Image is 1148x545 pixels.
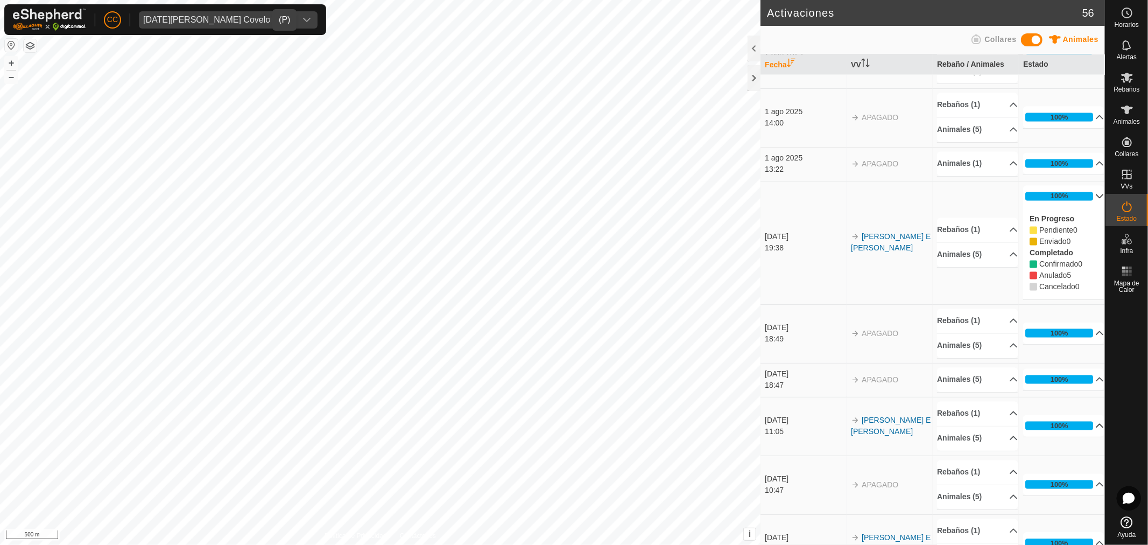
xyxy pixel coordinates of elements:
span: i [749,529,751,539]
p-sorticon: Activar para ordenar [787,60,795,69]
th: Fecha [760,54,847,75]
i: 0 Sent [1030,238,1037,246]
div: 100% [1025,113,1093,122]
a: [PERSON_NAME] E [PERSON_NAME] [851,233,931,253]
a: [PERSON_NAME] E [PERSON_NAME] [851,416,931,436]
label: En Progreso [1030,215,1074,223]
div: 100% [1025,329,1093,338]
img: arrow [851,481,860,490]
p-accordion-header: 100% [1023,474,1104,495]
p-accordion-header: Animales (1) [937,152,1018,176]
div: 10:47 [765,485,846,497]
span: VVs [1121,183,1132,190]
p-accordion-header: 100% [1023,415,1104,437]
span: Animales [1114,118,1140,125]
div: 100% [1051,480,1068,490]
p-accordion-header: Animales (5) [937,427,1018,451]
div: 100% [1025,159,1093,168]
div: 11:05 [765,427,846,438]
span: APAGADO [862,481,898,490]
img: arrow [851,416,860,425]
div: 100% [1051,421,1068,431]
div: [DATE] [765,369,846,380]
img: arrow [851,233,860,241]
h2: Activaciones [767,6,1082,19]
span: APAGADO [862,376,898,385]
img: arrow [851,114,860,122]
span: 56 [1082,5,1094,21]
span: APAGADO [862,330,898,338]
span: Collares [984,35,1016,44]
th: VV [847,54,933,75]
p-accordion-header: 100% [1023,369,1104,390]
div: 100% [1051,375,1068,385]
img: arrow [851,160,860,169]
div: 100% [1051,159,1068,169]
div: 18:47 [765,380,846,392]
p-accordion-header: Animales (5) [937,118,1018,142]
p-accordion-header: 100% [1023,107,1104,128]
p-accordion-header: 100% [1023,153,1104,174]
div: 100% [1051,329,1068,339]
div: [DATE] [765,533,846,544]
span: Animales [1063,35,1098,44]
span: Overridden [1039,271,1067,280]
img: Logo Gallagher [13,9,86,31]
img: arrow [851,534,860,542]
div: 100% [1025,375,1093,384]
button: Capas del Mapa [24,39,37,52]
a: Ayuda [1105,512,1148,542]
i: 0 Confirmed [1030,261,1037,268]
p-accordion-content: 100% [1023,207,1104,299]
p-sorticon: Activar para ordenar [861,60,870,69]
div: 1 ago 2025 [765,107,846,118]
div: 18:49 [765,334,846,345]
div: 100% [1051,113,1068,123]
p-accordion-header: Animales (5) [937,485,1018,509]
span: Cancelled [1039,283,1075,291]
div: [DATE][PERSON_NAME] Covelo 6889 [143,16,292,24]
div: 19:38 [765,243,846,254]
span: Infra [1120,248,1133,254]
span: Pendiente [1039,226,1073,235]
div: [DATE] [765,232,846,243]
button: + [5,57,18,69]
span: Pending [1039,237,1067,246]
p-accordion-header: 100% [1023,323,1104,344]
button: Restablecer Mapa [5,39,18,52]
p-accordion-header: Rebaños (1) [937,519,1018,543]
div: 1 ago 2025 [765,153,846,164]
label: Completado [1030,249,1073,257]
div: dropdown trigger [296,11,318,29]
span: Confirmed [1039,260,1078,269]
div: 13:22 [765,164,846,176]
div: [DATE] [765,415,846,427]
i: 5 Overridden 69362, 69363, 69382, 70848, 69361, [1030,272,1037,280]
div: [DATE] [765,474,846,485]
span: Collares [1115,151,1138,157]
span: Rebaños [1114,86,1139,93]
div: 100% [1025,192,1093,201]
p-accordion-header: Animales (5) [937,243,1018,267]
div: 14:00 [765,118,846,129]
i: 0 Cancelled [1030,283,1037,291]
span: Alertas [1117,54,1137,60]
span: Horarios [1115,22,1139,28]
span: Sent [1067,237,1071,246]
span: Lucia Cortizo Covelo 6889 [139,11,296,29]
a: Política de Privacidad [325,531,386,541]
span: Confirmed [1078,260,1082,269]
p-accordion-header: 100% [1023,186,1104,207]
th: Rebaño / Animales [933,54,1019,75]
span: APAGADO [862,160,898,169]
i: 0 Pending [1030,227,1037,234]
span: Cancelled [1075,283,1080,291]
button: i [744,528,756,540]
span: Overridden [1067,271,1071,280]
div: 100% [1051,191,1068,201]
p-accordion-header: Animales (5) [937,334,1018,358]
p-accordion-header: Animales (5) [937,368,1018,392]
div: 100% [1025,480,1093,489]
p-accordion-header: Rebaños (1) [937,93,1018,117]
span: Pending [1073,226,1077,235]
